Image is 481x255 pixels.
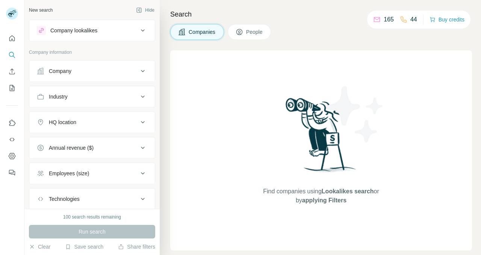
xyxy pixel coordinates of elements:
[29,7,53,14] div: New search
[6,116,18,130] button: Use Surfe on LinkedIn
[131,5,160,16] button: Hide
[6,149,18,163] button: Dashboard
[321,80,389,148] img: Surfe Illustration - Stars
[65,243,103,250] button: Save search
[410,15,417,24] p: 44
[50,27,97,34] div: Company lookalikes
[6,48,18,62] button: Search
[261,187,381,205] span: Find companies using or by
[6,32,18,45] button: Quick start
[29,21,155,39] button: Company lookalikes
[49,170,89,177] div: Employees (size)
[49,93,68,100] div: Industry
[29,49,155,56] p: Company information
[246,28,263,36] span: People
[430,14,464,25] button: Buy credits
[29,88,155,106] button: Industry
[322,188,374,194] span: Lookalikes search
[49,67,71,75] div: Company
[29,190,155,208] button: Technologies
[6,133,18,146] button: Use Surfe API
[189,28,216,36] span: Companies
[29,243,50,250] button: Clear
[384,15,394,24] p: 165
[302,197,346,203] span: applying Filters
[49,144,94,152] div: Annual revenue ($)
[170,9,472,20] h4: Search
[29,113,155,131] button: HQ location
[6,65,18,78] button: Enrich CSV
[49,118,76,126] div: HQ location
[118,243,155,250] button: Share filters
[282,96,360,180] img: Surfe Illustration - Woman searching with binoculars
[6,166,18,179] button: Feedback
[29,139,155,157] button: Annual revenue ($)
[29,164,155,182] button: Employees (size)
[63,214,121,220] div: 100 search results remaining
[29,62,155,80] button: Company
[6,81,18,95] button: My lists
[49,195,80,203] div: Technologies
